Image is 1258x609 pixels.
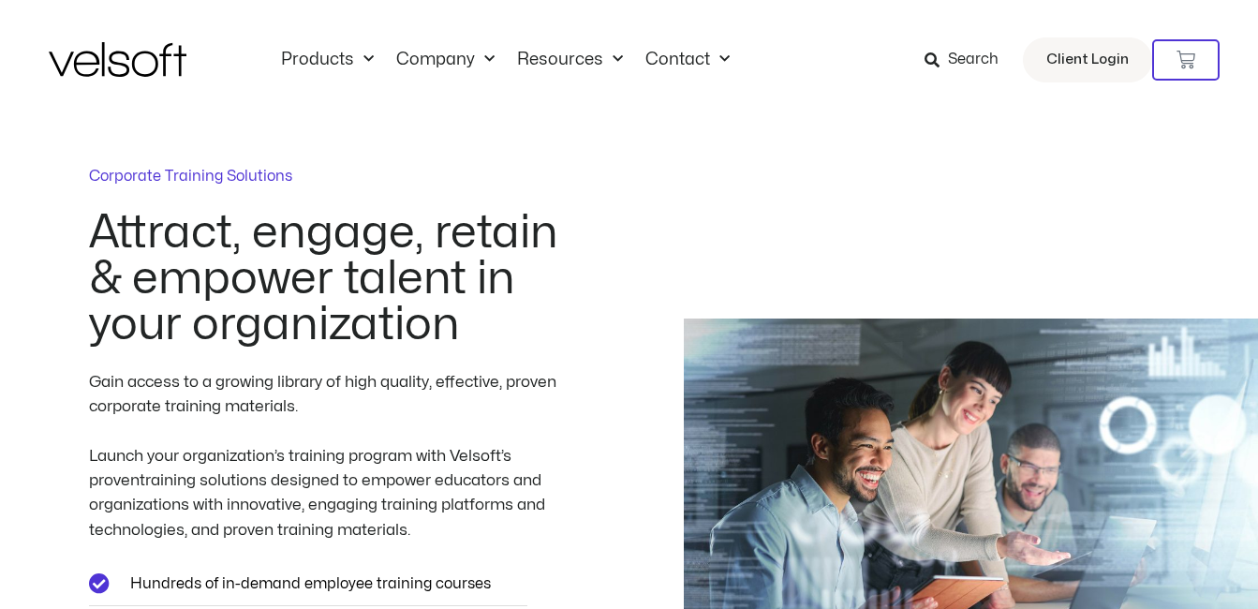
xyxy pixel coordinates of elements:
h2: Attract, engage, retain & empower talent in your organization [89,210,569,348]
span: Hundreds of in-demand employee training courses [126,572,491,597]
span: Search [948,48,999,72]
a: ProductsMenu Toggle [270,50,385,70]
a: ResourcesMenu Toggle [506,50,634,70]
h1: Corporate Training Solutions [89,165,292,187]
a: CompanyMenu Toggle [385,50,506,70]
a: ContactMenu Toggle [634,50,741,70]
span: Client Login [1046,48,1129,72]
div: Gain access to a growing library of high quality, effective, proven corporate training materials. [89,370,569,420]
img: Velsoft Training Materials [49,42,186,77]
a: Search [925,44,1012,76]
span: training solutions designed to empower educators and organizations with innovative, engaging trai... [89,472,545,538]
nav: Menu [270,50,741,70]
span: Launch your organization’s training program with Velsoft’s proven [89,448,511,488]
a: Client Login [1023,37,1152,82]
